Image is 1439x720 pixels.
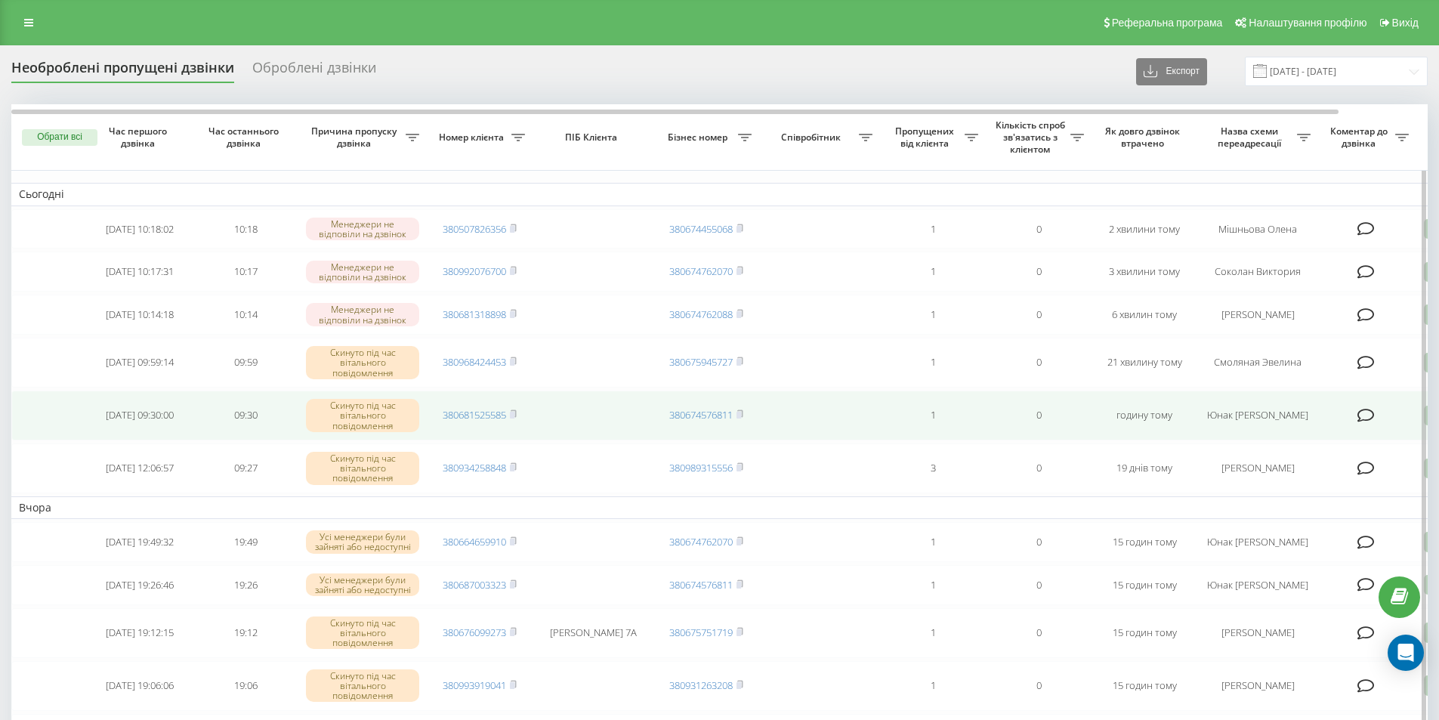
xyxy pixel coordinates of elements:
[434,131,511,144] span: Номер клієнта
[1136,58,1207,85] button: Експорт
[669,355,733,369] a: 380675945727
[193,522,298,562] td: 19:49
[1197,443,1318,493] td: [PERSON_NAME]
[1249,17,1366,29] span: Налаштування профілю
[87,661,193,711] td: [DATE] 19:06:06
[306,530,419,553] div: Усі менеджери були зайняті або недоступні
[1092,209,1197,249] td: 2 хвилини тому
[986,295,1092,335] td: 0
[99,125,181,149] span: Час першого дзвінка
[993,119,1070,155] span: Кількість спроб зв'язатись з клієнтом
[87,608,193,658] td: [DATE] 19:12:15
[193,338,298,388] td: 09:59
[533,608,653,658] td: [PERSON_NAME] 7А
[193,295,298,335] td: 10:14
[1197,209,1318,249] td: Мішньова Олена
[443,461,506,474] a: 380934258848
[443,578,506,592] a: 380687003323
[1092,295,1197,335] td: 6 хвилин тому
[986,252,1092,292] td: 0
[986,661,1092,711] td: 0
[1197,295,1318,335] td: [PERSON_NAME]
[1197,391,1318,440] td: Юнак [PERSON_NAME]
[669,578,733,592] a: 380674576811
[306,303,419,326] div: Менеджери не відповіли на дзвінок
[443,626,506,639] a: 380676099273
[87,252,193,292] td: [DATE] 10:17:31
[1388,635,1424,671] div: Open Intercom Messenger
[443,222,506,236] a: 380507826356
[986,565,1092,605] td: 0
[1197,565,1318,605] td: Юнак [PERSON_NAME]
[1092,338,1197,388] td: 21 хвилину тому
[193,209,298,249] td: 10:18
[443,535,506,548] a: 380664659910
[306,452,419,485] div: Скинуто під час вітального повідомлення
[880,608,986,658] td: 1
[306,573,419,596] div: Усі менеджери були зайняті або недоступні
[661,131,738,144] span: Бізнес номер
[669,626,733,639] a: 380675751719
[193,443,298,493] td: 09:27
[306,346,419,379] div: Скинуто під час вітального повідомлення
[1112,17,1223,29] span: Реферальна програма
[87,295,193,335] td: [DATE] 10:14:18
[880,252,986,292] td: 1
[1197,608,1318,658] td: [PERSON_NAME]
[306,261,419,283] div: Менеджери не відповіли на дзвінок
[193,252,298,292] td: 10:17
[1197,661,1318,711] td: [PERSON_NAME]
[1392,17,1419,29] span: Вихід
[986,522,1092,562] td: 0
[669,535,733,548] a: 380674762070
[443,408,506,422] a: 380681525585
[1326,125,1395,149] span: Коментар до дзвінка
[669,222,733,236] a: 380674455068
[1092,391,1197,440] td: годину тому
[1197,338,1318,388] td: Смоляная Эвелина
[193,565,298,605] td: 19:26
[87,338,193,388] td: [DATE] 09:59:14
[193,608,298,658] td: 19:12
[1092,252,1197,292] td: 3 хвилини тому
[880,338,986,388] td: 1
[87,565,193,605] td: [DATE] 19:26:46
[1092,661,1197,711] td: 15 годин тому
[669,307,733,321] a: 380674762088
[306,125,406,149] span: Причина пропуску дзвінка
[443,678,506,692] a: 380993919041
[1092,443,1197,493] td: 19 днів тому
[1205,125,1297,149] span: Назва схеми переадресації
[306,399,419,432] div: Скинуто під час вітального повідомлення
[443,264,506,278] a: 380992076700
[986,338,1092,388] td: 0
[669,461,733,474] a: 380989315556
[443,355,506,369] a: 380968424453
[306,669,419,703] div: Скинуто під час вітального повідомлення
[880,522,986,562] td: 1
[252,60,376,83] div: Оброблені дзвінки
[545,131,641,144] span: ПІБ Клієнта
[87,443,193,493] td: [DATE] 12:06:57
[87,522,193,562] td: [DATE] 19:49:32
[193,661,298,711] td: 19:06
[443,307,506,321] a: 380681318898
[880,443,986,493] td: 3
[1197,252,1318,292] td: Соколан Виктория
[306,616,419,650] div: Скинуто під час вітального повідомлення
[669,678,733,692] a: 380931263208
[986,391,1092,440] td: 0
[880,661,986,711] td: 1
[1092,565,1197,605] td: 15 годин тому
[193,391,298,440] td: 09:30
[1197,522,1318,562] td: Юнак [PERSON_NAME]
[1092,608,1197,658] td: 15 годин тому
[880,209,986,249] td: 1
[986,608,1092,658] td: 0
[880,565,986,605] td: 1
[880,391,986,440] td: 1
[880,295,986,335] td: 1
[986,443,1092,493] td: 0
[87,209,193,249] td: [DATE] 10:18:02
[669,408,733,422] a: 380674576811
